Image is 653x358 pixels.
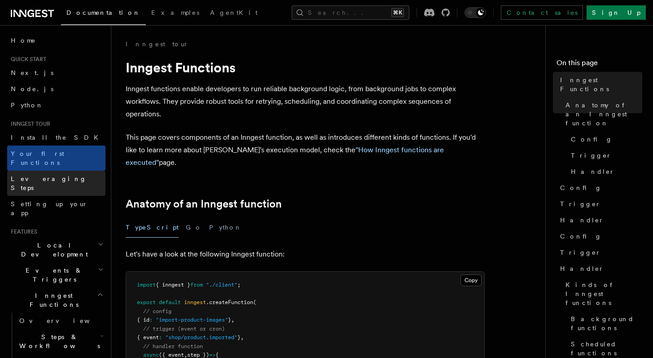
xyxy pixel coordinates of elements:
[126,83,485,120] p: Inngest functions enable developers to run reliable background logic, from background jobs to com...
[571,135,613,144] span: Config
[565,280,642,307] span: Kinds of Inngest functions
[184,352,187,358] span: ,
[7,291,97,309] span: Inngest Functions
[562,97,642,131] a: Anatomy of an Inngest function
[571,167,615,176] span: Handler
[560,248,601,257] span: Trigger
[186,217,202,238] button: Go
[460,274,482,286] button: Copy
[557,196,642,212] a: Trigger
[587,5,646,20] a: Sign Up
[557,212,642,228] a: Handler
[151,9,199,16] span: Examples
[126,217,179,238] button: TypeScript
[231,317,234,323] span: ,
[7,32,105,49] a: Home
[159,352,184,358] span: ({ event
[165,334,237,340] span: "shop/product.imported"
[391,8,404,17] kbd: ⌘K
[7,262,105,287] button: Events & Triggers
[16,332,100,350] span: Steps & Workflows
[567,164,642,180] a: Handler
[7,146,105,171] a: Your first Functions
[560,264,604,273] span: Handler
[210,9,258,16] span: AgentKit
[137,299,156,305] span: export
[7,129,105,146] a: Install the SDK
[19,317,112,324] span: Overview
[562,277,642,311] a: Kinds of Inngest functions
[560,199,601,208] span: Trigger
[143,343,203,349] span: // handler function
[571,314,642,332] span: Background functions
[7,97,105,113] a: Python
[143,308,171,314] span: // config
[7,81,105,97] a: Node.js
[11,175,87,191] span: Leveraging Steps
[565,101,642,128] span: Anatomy of an Inngest function
[209,352,215,358] span: =>
[184,299,206,305] span: inngest
[143,352,159,358] span: async
[7,65,105,81] a: Next.js
[560,75,642,93] span: Inngest Functions
[228,317,231,323] span: }
[292,5,409,20] button: Search...⌘K
[11,200,88,217] span: Setting up your app
[7,120,50,128] span: Inngest tour
[149,317,153,323] span: :
[557,72,642,97] a: Inngest Functions
[567,311,642,336] a: Background functions
[137,317,149,323] span: { id
[7,241,98,259] span: Local Development
[557,228,642,244] a: Config
[237,334,241,340] span: }
[156,282,190,288] span: { inngest }
[11,36,36,45] span: Home
[571,340,642,358] span: Scheduled functions
[159,299,181,305] span: default
[11,150,64,166] span: Your first Functions
[11,134,104,141] span: Install the SDK
[571,151,612,160] span: Trigger
[159,334,162,340] span: :
[7,237,105,262] button: Local Development
[11,69,53,76] span: Next.js
[190,282,203,288] span: from
[241,334,244,340] span: ,
[567,131,642,147] a: Config
[7,228,37,235] span: Features
[237,282,241,288] span: ;
[501,5,583,20] a: Contact sales
[465,7,486,18] button: Toggle dark mode
[126,248,485,261] p: Let's have a look at the following Inngest function:
[126,198,282,210] a: Anatomy of an Inngest function
[16,313,105,329] a: Overview
[209,217,242,238] button: Python
[205,3,263,24] a: AgentKit
[137,282,156,288] span: import
[560,232,602,241] span: Config
[567,147,642,164] a: Trigger
[66,9,140,16] span: Documentation
[557,261,642,277] a: Handler
[215,352,219,358] span: {
[11,102,44,109] span: Python
[156,317,228,323] span: "import-product-images"
[16,329,105,354] button: Steps & Workflows
[126,131,485,169] p: This page covers components of an Inngest function, as well as introduces different kinds of func...
[126,40,188,49] a: Inngest tour
[560,183,602,192] span: Config
[7,196,105,221] a: Setting up your app
[557,180,642,196] a: Config
[557,244,642,261] a: Trigger
[7,171,105,196] a: Leveraging Steps
[11,85,53,93] span: Node.js
[143,326,225,332] span: // trigger (event or cron)
[61,3,146,25] a: Documentation
[560,216,604,225] span: Handler
[7,287,105,313] button: Inngest Functions
[206,299,253,305] span: .createFunction
[206,282,237,288] span: "./client"
[146,3,205,24] a: Examples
